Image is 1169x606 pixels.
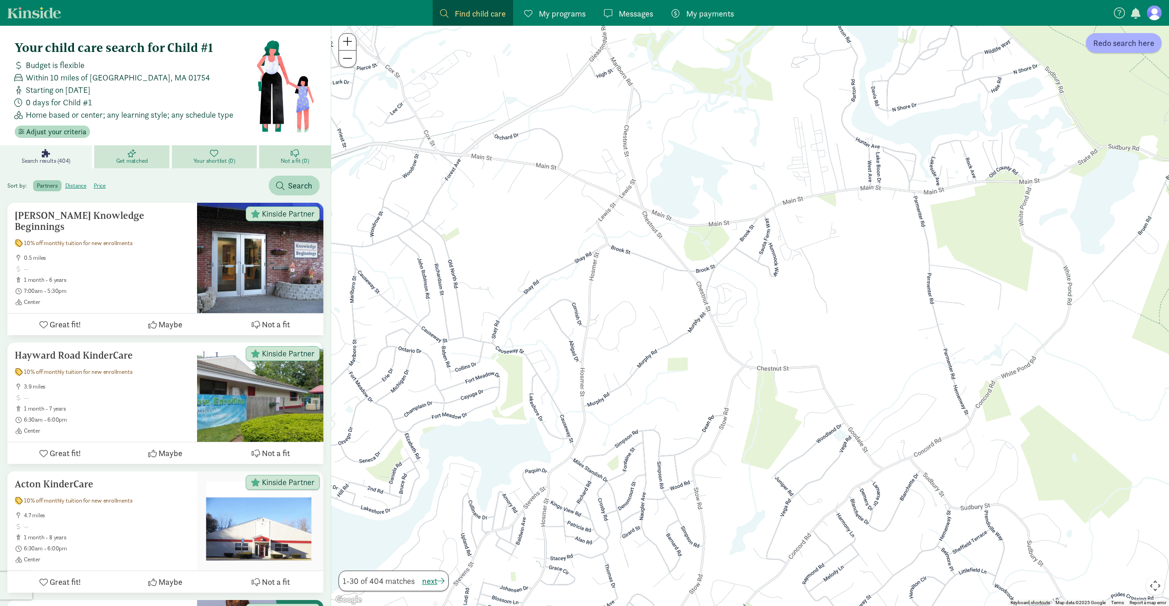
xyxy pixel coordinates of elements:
span: Home based or center; any learning style; any schedule type [26,109,233,121]
span: Center [24,556,190,563]
span: Great fit! [50,447,81,459]
label: partners [33,180,61,191]
button: next [422,575,445,587]
span: Not a fit (0) [281,157,309,165]
span: Your shortlist (0) [193,157,235,165]
span: Sort by: [7,182,32,189]
span: My programs [539,7,586,20]
span: Search results (404) [22,157,70,165]
a: Report a map error [1129,600,1166,605]
span: 1 month - 7 years [24,405,190,412]
span: Search [288,179,312,192]
button: Search [269,176,320,195]
h5: Hayward Road KinderCare [15,350,190,361]
a: Not a fit (0) [259,145,331,168]
label: distance [62,180,90,191]
button: Not a fit [218,314,323,335]
span: Kinside Partner [262,349,315,358]
span: Redo search here [1093,37,1154,49]
span: 0.5 miles [24,254,190,262]
span: 1 month - 6 years [24,276,190,284]
button: Adjust your criteria [15,126,90,138]
span: 10% off monthly tuition for new enrollments [24,497,132,504]
span: 10% off monthly tuition for new enrollments [24,368,132,376]
button: Redo search here [1086,33,1162,53]
button: Great fit! [7,314,113,335]
button: Maybe [113,442,218,464]
span: Not a fit [262,576,290,588]
span: 4.7 miles [24,512,190,519]
span: Not a fit [262,318,290,331]
span: Maybe [158,576,182,588]
span: Great fit! [50,576,81,588]
span: 3.9 miles [24,383,190,390]
span: Great fit! [50,318,81,331]
label: price [90,180,109,191]
span: 1-30 of 404 matches [343,575,415,587]
span: Within 10 miles of [GEOGRAPHIC_DATA], MA 01754 [26,71,210,84]
span: Kinside Partner [262,210,315,218]
button: Maybe [113,571,218,593]
a: Your shortlist (0) [172,145,260,168]
h5: [PERSON_NAME] Knowledge Beginnings [15,210,190,232]
span: Starting on [DATE] [26,84,90,96]
h5: Acton KinderCare [15,479,190,490]
span: Center [24,427,190,434]
button: Great fit! [7,571,113,593]
img: Google [333,594,364,606]
a: Kinside [7,7,61,18]
span: Find child care [455,7,506,20]
span: Map data ©2025 Google [1056,600,1106,605]
span: Budget is flexible [26,59,85,71]
span: My payments [686,7,734,20]
span: 7:00am - 5:30pm [24,287,190,295]
span: 1 month - 8 years [24,534,190,541]
span: Not a fit [262,447,290,459]
span: 0 days for Child #1 [26,96,92,109]
button: Great fit! [7,442,113,464]
button: Not a fit [218,442,323,464]
button: Not a fit [218,571,323,593]
span: Center [24,298,190,306]
span: Maybe [158,447,182,459]
button: Map camera controls [1146,577,1164,595]
span: 6:30am - 6:00pm [24,416,190,423]
span: 10% off monthly tuition for new enrollments [24,240,132,247]
button: Keyboard shortcuts [1011,600,1050,606]
button: Maybe [113,314,218,335]
span: Get matched [116,157,148,165]
span: Maybe [158,318,182,331]
a: Terms (opens in new tab) [1111,600,1124,605]
a: Get matched [94,145,171,168]
h4: Your child care search for Child #1 [15,40,256,55]
a: Open this area in Google Maps (opens a new window) [333,594,364,606]
span: Kinside Partner [262,478,315,486]
span: Adjust your criteria [26,126,86,137]
span: Messages [619,7,653,20]
span: 6:30am - 6:00pm [24,545,190,552]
